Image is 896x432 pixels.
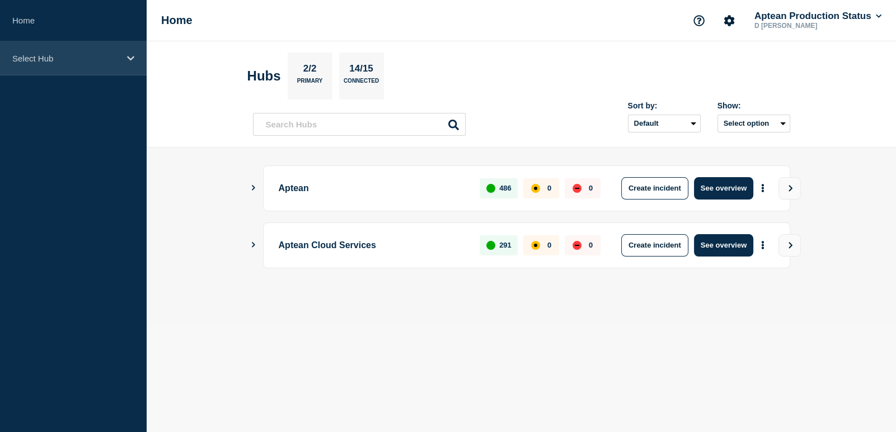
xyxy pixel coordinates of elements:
select: Sort by [628,115,701,132]
button: Aptean Production Status [752,11,884,22]
button: Show Connected Hubs [251,184,256,192]
button: More actions [756,178,770,198]
div: down [573,184,581,193]
p: 2/2 [299,63,321,78]
button: Select option [717,115,790,132]
button: Account settings [717,9,741,32]
p: 291 [499,241,512,249]
button: Create incident [621,234,688,257]
button: Create incident [621,177,688,200]
p: 0 [589,184,593,192]
button: More actions [756,235,770,255]
button: See overview [694,234,753,257]
p: 0 [547,241,551,249]
p: Aptean [279,177,467,200]
button: Show Connected Hubs [251,241,256,249]
div: affected [531,241,540,250]
h1: Home [161,14,193,27]
div: up [486,241,495,250]
p: Aptean Cloud Services [279,234,467,257]
p: 0 [547,184,551,192]
button: See overview [694,177,753,200]
button: View [778,177,801,200]
div: up [486,184,495,193]
p: 14/15 [345,63,378,78]
input: Search Hubs [253,113,466,136]
div: Show: [717,101,790,110]
p: 486 [499,184,512,192]
button: View [778,234,801,257]
p: Connected [344,78,379,89]
button: Support [687,9,711,32]
p: Select Hub [12,54,120,63]
p: D [PERSON_NAME] [752,22,869,30]
p: 0 [589,241,593,249]
p: Primary [297,78,323,89]
h2: Hubs [247,68,281,84]
div: affected [531,184,540,193]
div: down [573,241,581,250]
div: Sort by: [628,101,701,110]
